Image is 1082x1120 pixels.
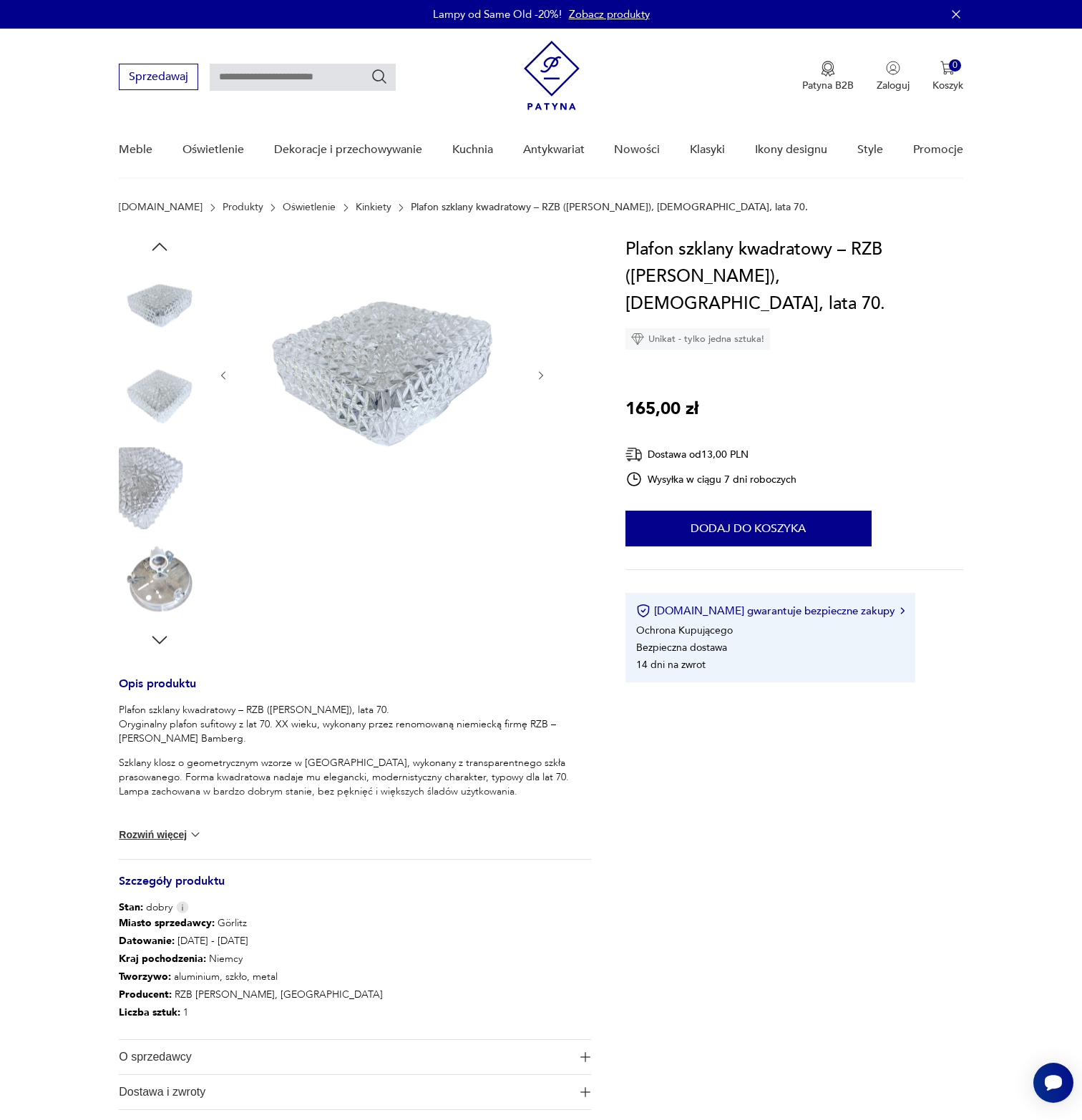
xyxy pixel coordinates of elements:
[119,1004,383,1022] p: 1
[119,64,198,90] button: Sprzedawaj
[877,61,910,92] button: Zaloguj
[631,333,644,345] img: Ikona diamentu
[182,122,244,177] a: Oświetlenie
[821,61,835,77] img: Ikona medalu
[119,900,143,914] b: Stan:
[625,446,797,463] div: Dostawa od 13,00 PLN
[949,59,961,72] div: 0
[119,968,383,986] p: aluminium, szkło, metal
[119,539,200,620] img: Zdjęcie produktu Plafon szklany kwadratowy – RZB (Rudolf Zimmermann Bamberg), Niemcy, lata 70.
[913,122,963,177] a: Promocje
[119,122,152,177] a: Meble
[223,202,263,213] a: Produkty
[524,41,580,110] img: Patyna - sklep z meblami i dekoracjami vintage
[802,61,854,92] a: Ikona medaluPatyna B2B
[119,950,383,968] p: Niemcy
[119,756,591,799] p: Szklany klosz o geometrycznym wzorze w [GEOGRAPHIC_DATA], wykonany z transparentnego szkła prasow...
[625,471,797,488] div: Wysyłka w ciągu 7 dni roboczych
[411,202,808,213] p: Plafon szklany kwadratowy – RZB ([PERSON_NAME]), [DEMOGRAPHIC_DATA], lata 70.
[371,68,388,85] button: Szukaj
[523,122,585,177] a: Antykwariat
[119,1040,591,1074] button: Ikona plusaO sprzedawcy
[356,202,391,213] a: Kinkiety
[119,679,591,703] h3: Opis produktu
[283,202,336,213] a: Oświetlenie
[119,916,215,930] b: Miasto sprzedawcy :
[625,396,698,423] p: 165,00 zł
[857,122,883,177] a: Style
[900,607,905,614] img: Ikona strzałki w prawo
[119,933,383,950] p: [DATE] - [DATE]
[625,446,643,463] img: Ikona dostawy
[119,877,591,900] h3: Szczegóły produktu
[119,447,200,529] img: Zdjęcie produktu Plafon szklany kwadratowy – RZB (Rudolf Zimmermann Bamberg), Niemcy, lata 70.
[119,952,206,966] b: Kraj pochodzenia :
[625,328,770,350] div: Unikat - tylko jedna sztuka!
[119,970,171,983] b: Tworzywo :
[176,901,189,913] img: Info icon
[119,356,200,438] img: Zdjęcie produktu Plafon szklany kwadratowy – RZB (Rudolf Zimmermann Bamberg), Niemcy, lata 70.
[636,641,727,654] li: Bezpieczna dostawa
[188,827,203,842] img: chevron down
[636,604,905,618] button: [DOMAIN_NAME] gwarantuje bezpieczne zakupy
[119,703,591,746] p: Plafon szklany kwadratowy – RZB ([PERSON_NAME]), lata 70. Oryginalny plafon sufitowy z lat 70. XX...
[119,1075,591,1109] button: Ikona plusaDostawa i zwroty
[119,827,202,842] button: Rozwiń więcej
[625,511,872,546] button: Dodaj do koszyka
[580,1052,590,1062] img: Ikona plusa
[1033,1063,1073,1103] iframe: Smartsupp widget button
[119,915,383,933] p: Görlitz
[886,61,900,75] img: Ikonka użytkownika
[932,79,963,92] p: Koszyk
[802,61,854,92] button: Patyna B2B
[119,986,383,1004] p: RZB [PERSON_NAME], [GEOGRAPHIC_DATA]
[119,988,172,1001] b: Producent :
[877,79,910,92] p: Zaloguj
[940,61,955,75] img: Ikona koszyka
[119,900,172,915] span: dobry
[614,122,660,177] a: Nowości
[625,236,963,318] h1: Plafon szklany kwadratowy – RZB ([PERSON_NAME]), [DEMOGRAPHIC_DATA], lata 70.
[636,658,706,672] li: 14 dni na zwrot
[433,7,562,21] p: Lampy od Same Old -20%!
[802,79,854,92] p: Patyna B2B
[119,265,200,346] img: Zdjęcie produktu Plafon szklany kwadratowy – RZB (Rudolf Zimmermann Bamberg), Niemcy, lata 70.
[452,122,493,177] a: Kuchnia
[244,236,520,512] img: Zdjęcie produktu Plafon szklany kwadratowy – RZB (Rudolf Zimmermann Bamberg), Niemcy, lata 70.
[119,1006,180,1019] b: Liczba sztuk:
[119,1040,571,1074] span: O sprzedawcy
[119,202,203,213] a: [DOMAIN_NAME]
[932,61,963,92] button: 0Koszyk
[690,122,725,177] a: Klasyki
[580,1087,590,1097] img: Ikona plusa
[119,73,198,83] a: Sprzedawaj
[119,934,175,948] b: Datowanie :
[274,122,422,177] a: Dekoracje i przechowywanie
[119,1075,571,1109] span: Dostawa i zwroty
[636,604,650,618] img: Ikona certyfikatu
[636,624,733,637] li: Ochrona Kupującego
[569,7,650,21] a: Zobacz produkty
[755,122,827,177] a: Ikony designu
[119,809,591,823] p: Idealny wybór do wnętrz w stylu vintage, mid-century modern czy loft.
